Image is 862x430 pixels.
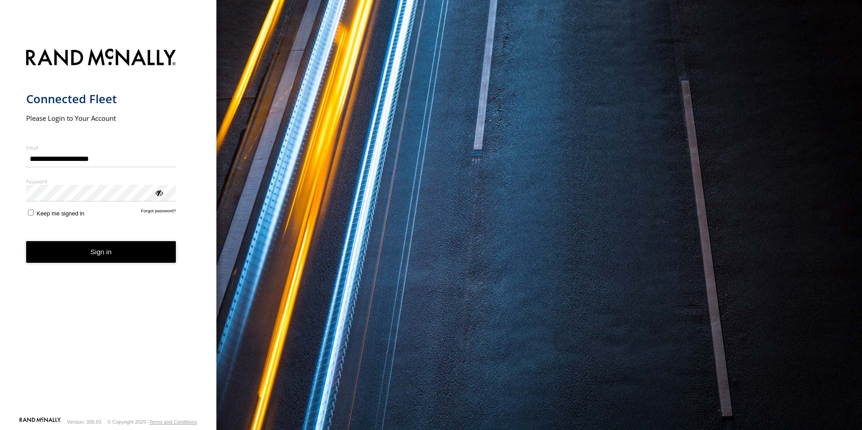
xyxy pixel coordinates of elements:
button: Sign in [26,241,176,263]
div: © Copyright 2025 - [107,419,197,425]
a: Terms and Conditions [149,419,197,425]
form: main [26,43,191,416]
input: Keep me signed in [28,210,34,215]
span: Keep me signed in [37,210,84,217]
h1: Connected Fleet [26,91,176,106]
h2: Please Login to Your Account [26,114,176,123]
div: ViewPassword [154,188,163,197]
a: Visit our Website [19,417,61,426]
label: Password [26,178,176,185]
img: Rand McNally [26,47,176,70]
div: Version: 305.03 [67,419,101,425]
a: Forgot password? [141,208,176,217]
label: Email [26,144,176,151]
